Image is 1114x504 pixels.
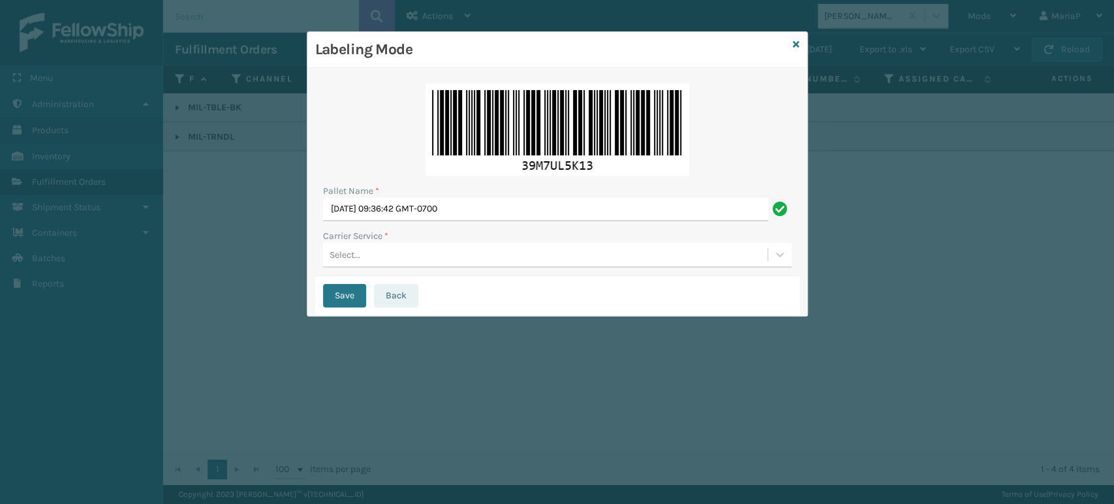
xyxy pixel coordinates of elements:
div: Select... [330,248,360,262]
h3: Labeling Mode [315,40,788,59]
label: Pallet Name [323,184,379,198]
img: B5OHUwAAAAZJREFUAwDiKs+BKRNZ3AAAAABJRU5ErkJggg== [425,84,689,176]
button: Save [323,284,366,307]
button: Back [374,284,418,307]
label: Carrier Service [323,229,388,243]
